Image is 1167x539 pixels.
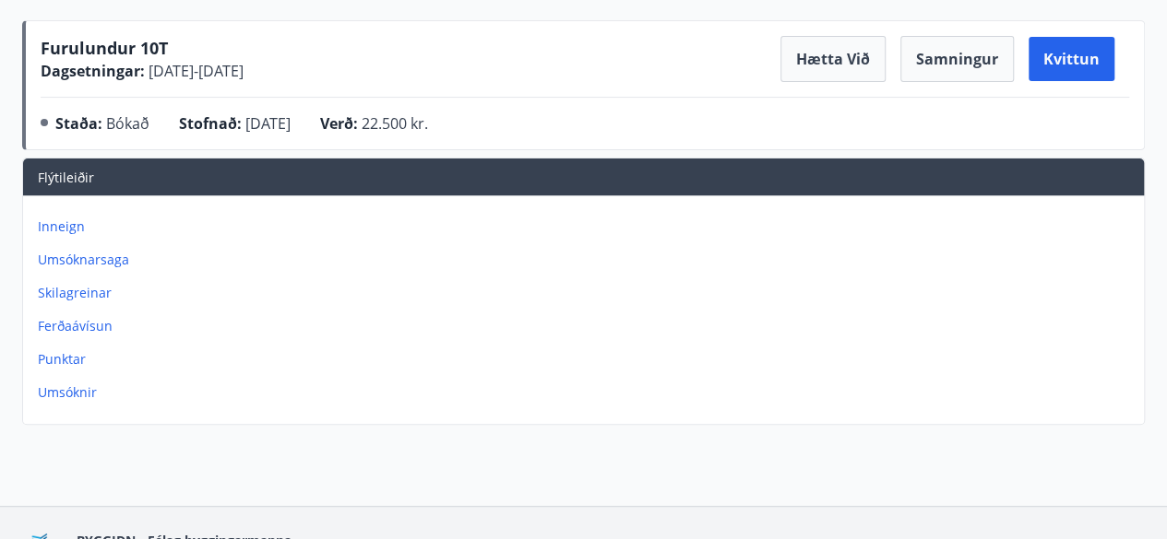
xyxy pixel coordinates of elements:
p: Umsóknarsaga [38,251,1137,269]
span: 22.500 kr. [362,113,428,134]
button: Hætta við [780,36,886,82]
button: Kvittun [1029,37,1114,81]
span: Dagsetningar : [41,61,145,81]
p: Ferðaávísun [38,317,1137,335]
p: Skilagreinar [38,284,1137,302]
span: [DATE] - [DATE] [145,61,244,81]
span: Furulundur 10T [41,37,168,59]
span: [DATE] [245,113,291,134]
p: Inneign [38,217,1137,236]
span: Verð : [320,113,358,134]
button: Samningur [900,36,1014,82]
p: Punktar [38,350,1137,369]
p: Umsóknir [38,383,1137,402]
span: Bókað [106,113,149,134]
span: Stofnað : [179,113,242,134]
span: Staða : [55,113,102,134]
span: Flýtileiðir [38,169,94,186]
